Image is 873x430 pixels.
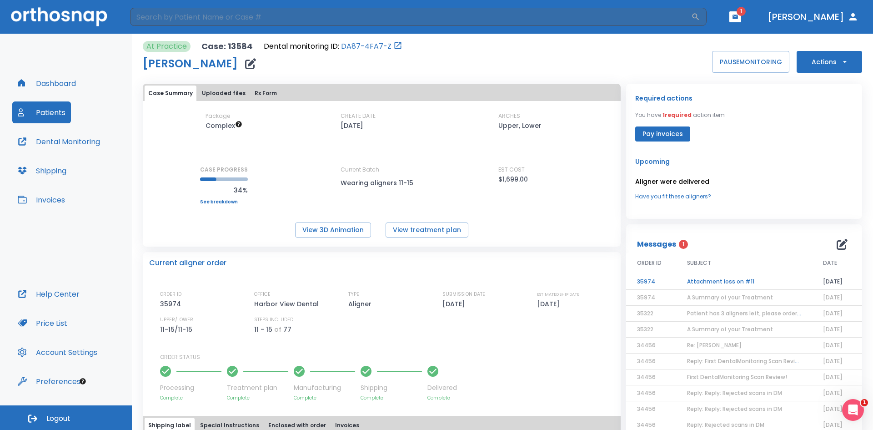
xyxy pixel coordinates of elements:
p: $1,699.00 [498,174,528,185]
span: Reply: First DentalMonitoring Scan Review! [687,357,805,365]
button: [PERSON_NAME] [764,9,862,25]
p: UPPER/LOWER [160,316,193,324]
p: 35974 [160,298,184,309]
p: ARCHES [498,112,520,120]
p: Complete [361,395,422,401]
p: Upcoming [635,156,853,167]
a: See breakdown [200,199,248,205]
button: Rx Form [251,86,281,101]
div: Open patient in dental monitoring portal [264,41,402,52]
p: 34% [200,185,248,196]
span: A Summary of your Treatment [687,325,773,333]
button: Pay invoices [635,126,690,142]
button: Invoices [12,189,70,211]
button: View treatment plan [386,223,468,238]
p: You have action item [635,111,725,119]
p: 11 - 15 [254,324,272,335]
span: Reply: Reply: Rejected scans in DM [687,389,782,397]
td: Attachment loss on #11 [676,274,812,290]
p: Wearing aligners 11-15 [341,177,422,188]
p: CREATE DATE [341,112,376,120]
p: Complete [160,395,221,401]
a: Help Center [12,283,85,305]
h1: [PERSON_NAME] [143,58,238,69]
p: of [274,324,281,335]
button: PAUSEMONITORING [712,51,789,73]
p: Required actions [635,93,692,104]
div: tabs [145,86,619,101]
span: [DATE] [823,389,843,397]
p: Complete [227,395,288,401]
span: [DATE] [823,357,843,365]
span: First DentalMonitoring Scan Review! [687,373,787,381]
button: Price List [12,312,73,334]
p: Messages [637,239,676,250]
a: Have you fit these aligners? [635,192,853,201]
p: [DATE] [537,298,563,309]
div: Tooltip anchor [79,377,87,385]
p: Case: 13584 [201,41,253,52]
p: 77 [283,324,291,335]
input: Search by Patient Name or Case # [130,8,691,26]
button: Dental Monitoring [12,131,105,152]
p: Upper, Lower [498,120,542,131]
p: ORDER ID [160,290,181,298]
span: [DATE] [823,373,843,381]
p: Current Batch [341,166,422,174]
button: Actions [797,51,862,73]
p: STEPS INCLUDED [254,316,293,324]
p: Shipping [361,383,422,393]
p: Package [206,112,230,120]
p: ESTIMATED SHIP DATE [537,290,579,298]
span: 34456 [637,373,656,381]
span: [DATE] [823,325,843,333]
span: 34456 [637,357,656,365]
p: Harbor View Dental [254,298,322,309]
button: Uploaded files [198,86,249,101]
p: Aligner [348,298,375,309]
p: 11-15/11-15 [160,324,196,335]
span: ORDER ID [637,259,662,267]
p: Treatment plan [227,383,288,393]
button: Patients [12,101,71,123]
p: Dental monitoring ID: [264,41,339,52]
span: 1 required [662,111,692,119]
p: Delivered [427,383,457,393]
span: 1 [737,7,746,16]
p: At Practice [146,41,187,52]
p: EST COST [498,166,525,174]
span: 35322 [637,325,653,333]
p: Current aligner order [149,258,226,268]
span: Reply: Reply: Rejected scans in DM [687,405,782,413]
button: Shipping [12,160,72,182]
button: Case Summary [145,86,196,101]
span: 34456 [637,421,656,429]
span: A Summary of your Treatment [687,293,773,301]
p: OFFICE [254,290,271,298]
span: [DATE] [823,293,843,301]
p: Complete [294,395,355,401]
span: 1 [861,399,868,406]
span: 35322 [637,309,653,317]
span: 34456 [637,405,656,413]
p: [DATE] [442,298,468,309]
span: 35974 [637,293,655,301]
a: DA87-4FA7-Z [341,41,391,52]
button: Preferences [12,370,86,392]
span: Logout [46,414,70,424]
span: [DATE] [823,341,843,349]
button: Dashboard [12,72,81,94]
td: 35974 [626,274,676,290]
img: Orthosnap [11,7,107,26]
p: CASE PROGRESS [200,166,248,174]
button: View 3D Animation [295,223,371,238]
button: Account Settings [12,341,103,363]
span: 34456 [637,341,656,349]
span: DATE [823,259,837,267]
p: SUBMISSION DATE [442,290,485,298]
